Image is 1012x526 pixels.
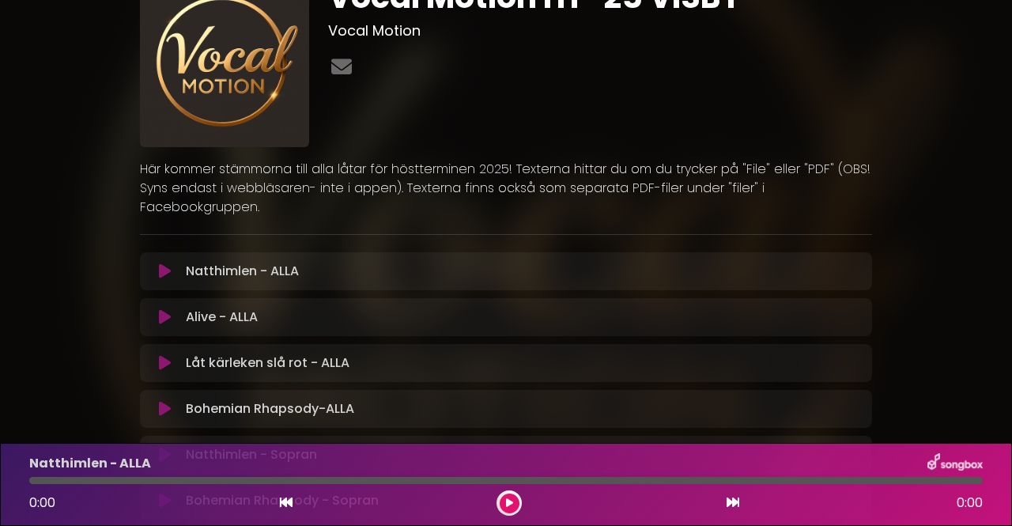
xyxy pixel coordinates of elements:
[29,454,151,473] p: Natthimlen - ALLA
[186,354,349,373] p: Låt kärleken slå rot - ALLA
[140,160,872,217] p: Här kommer stämmorna till alla låtar för höstterminen 2025! Texterna hittar du om du trycker på "...
[957,494,983,513] span: 0:00
[186,308,258,327] p: Alive - ALLA
[186,262,299,281] p: Natthimlen - ALLA
[186,399,354,418] p: Bohemian Rhapsody-ALLA
[927,453,983,474] img: songbox-logo-white.png
[29,494,55,512] span: 0:00
[328,22,873,40] h3: Vocal Motion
